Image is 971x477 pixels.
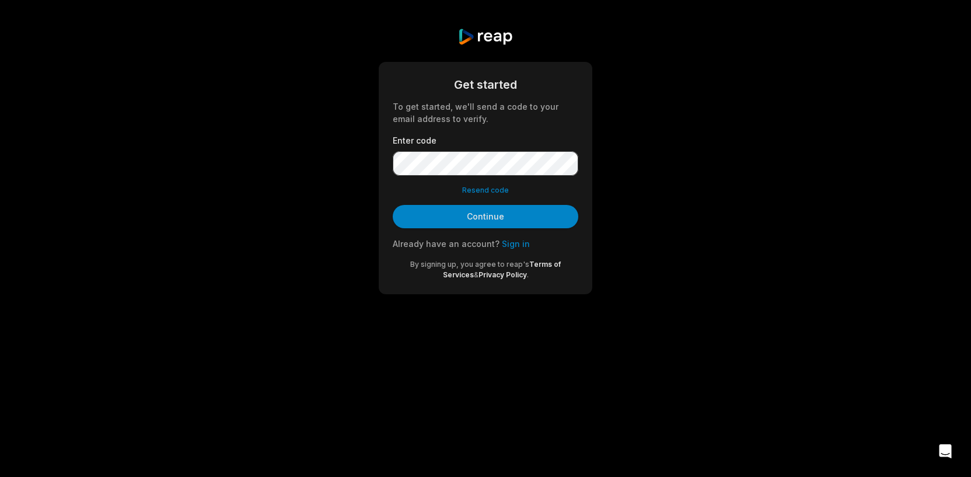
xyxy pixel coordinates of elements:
[443,260,561,279] a: Terms of Services
[393,76,578,93] div: Get started
[393,205,578,228] button: Continue
[462,185,509,196] button: Resend code
[527,270,529,279] span: .
[393,134,578,147] label: Enter code
[931,437,959,465] div: Open Intercom Messenger
[393,100,578,125] div: To get started, we'll send a code to your email address to verify.
[457,28,513,46] img: reap
[502,239,530,249] a: Sign in
[393,239,500,249] span: Already have an account?
[474,270,478,279] span: &
[478,270,527,279] a: Privacy Policy
[410,260,529,269] span: By signing up, you agree to reap's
